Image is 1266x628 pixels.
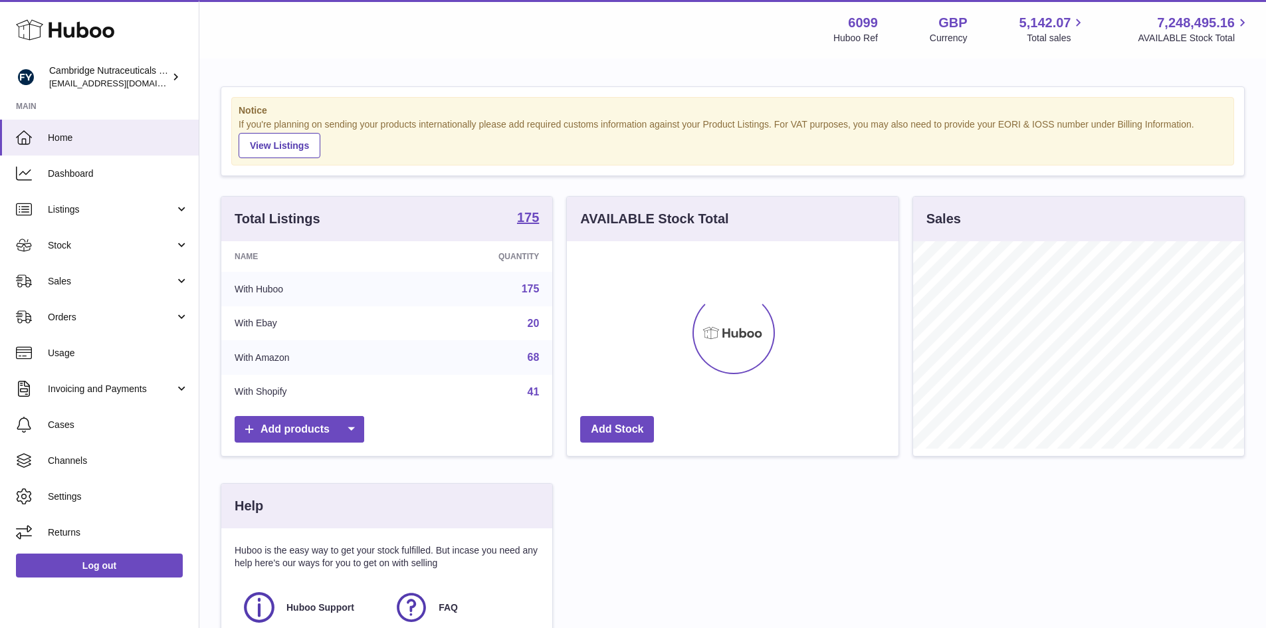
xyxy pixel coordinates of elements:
[833,32,878,45] div: Huboo Ref
[48,311,175,324] span: Orders
[49,78,195,88] span: [EMAIL_ADDRESS][DOMAIN_NAME]
[48,490,189,503] span: Settings
[938,14,967,32] strong: GBP
[48,526,189,539] span: Returns
[48,167,189,180] span: Dashboard
[930,32,968,45] div: Currency
[48,132,189,144] span: Home
[48,347,189,360] span: Usage
[16,554,183,577] a: Log out
[16,67,36,87] img: huboo@camnutra.com
[1138,32,1250,45] span: AVAILABLE Stock Total
[48,239,175,252] span: Stock
[48,383,175,395] span: Invoicing and Payments
[48,203,175,216] span: Listings
[1019,14,1087,45] a: 5,142.07 Total sales
[48,275,175,288] span: Sales
[1019,14,1071,32] span: 5,142.07
[1027,32,1086,45] span: Total sales
[48,419,189,431] span: Cases
[848,14,878,32] strong: 6099
[49,64,169,90] div: Cambridge Nutraceuticals Ltd
[1138,14,1250,45] a: 7,248,495.16 AVAILABLE Stock Total
[48,455,189,467] span: Channels
[1157,14,1235,32] span: 7,248,495.16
